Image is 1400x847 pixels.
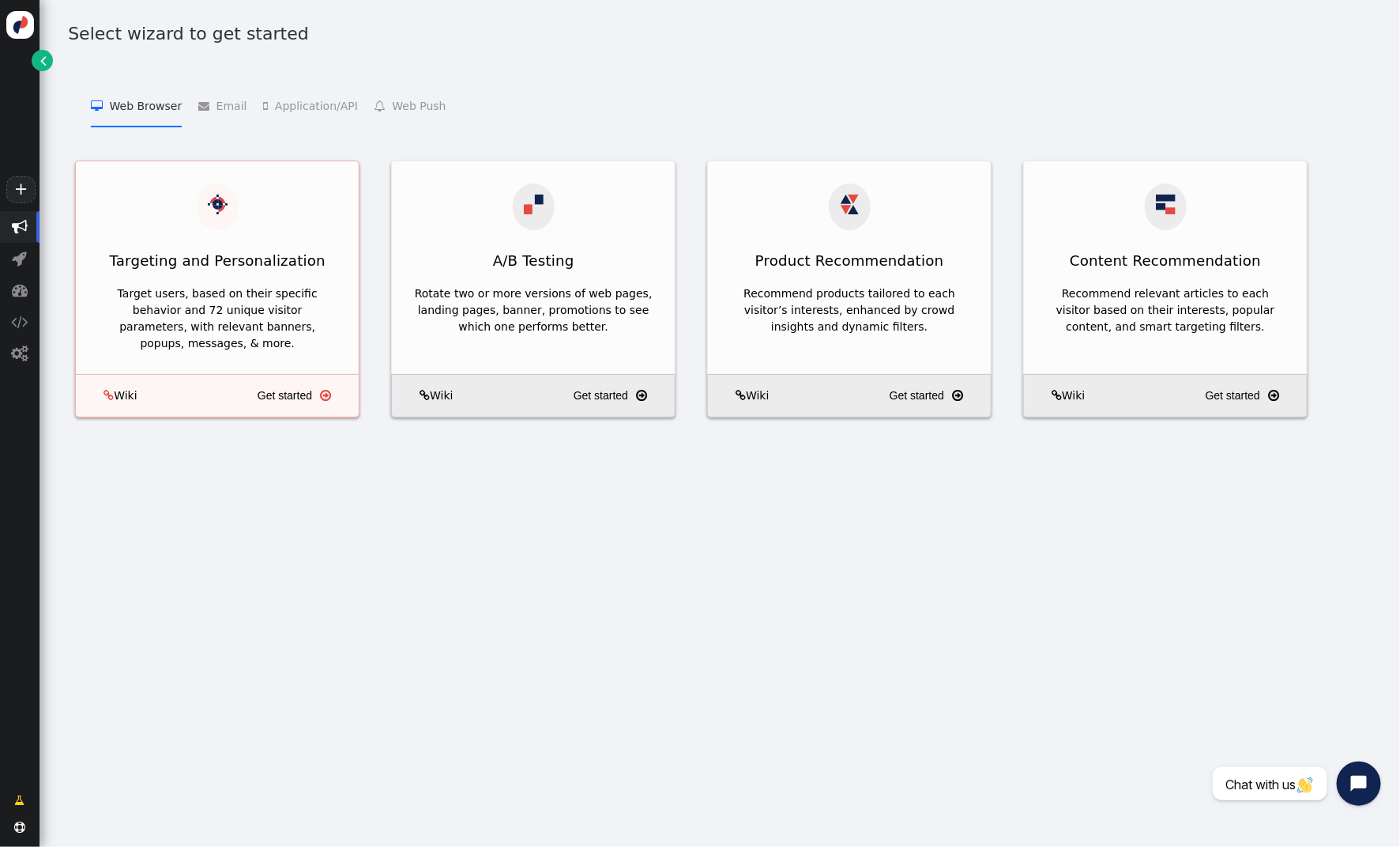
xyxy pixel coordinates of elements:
[840,195,860,214] img: products_recom.svg
[98,285,337,352] div: Target users, based on their specific behavior and 72 unique visitor parameters, with relevant ba...
[1052,390,1062,401] span: 
[890,382,985,410] a: Get started
[952,386,963,406] span: 
[12,314,28,330] span: 
[1029,388,1085,404] a: Wiki
[91,84,182,127] li: Web Browser
[258,382,353,410] a: Get started
[208,195,228,214] img: actions.svg
[76,241,359,280] div: Targeting and Personalization
[68,21,1380,47] h1: Select wizard to get started
[198,84,247,127] li: Email
[736,390,746,401] span: 
[14,822,25,833] span: 
[103,390,114,401] span: 
[12,346,28,361] span: 
[397,388,453,404] a: Wiki
[374,84,446,127] li: Web Push
[730,285,969,335] div: Recommend products tailored to each visitor’s interests, enhanced by crowd insights and dynamic f...
[420,390,430,401] span: 
[1024,241,1307,280] div: Content Recommendation
[524,195,544,214] img: ab.svg
[320,386,331,406] span: 
[1156,195,1176,214] img: articles_recom.svg
[392,241,675,280] div: A/B Testing
[708,241,991,280] div: Product Recommendation
[32,50,53,71] a: 
[713,388,769,404] a: Wiki
[15,792,25,809] span: 
[91,100,109,112] span: 
[6,11,34,39] img: logo-icon.svg
[264,100,275,112] span: 
[636,386,647,406] span: 
[13,251,28,267] span: 
[1046,285,1285,335] div: Recommend relevant articles to each visitor based on their interests, popular content, and smart ...
[574,382,669,410] a: Get started
[264,84,358,127] li: Application/API
[414,285,653,335] div: Rotate two or more versions of web pages, landing pages, banner, promotions to see which one perf...
[12,282,28,298] span: 
[1268,386,1279,406] span: 
[198,100,216,112] span: 
[41,52,47,69] span: 
[12,219,28,235] span: 
[81,388,137,404] a: Wiki
[4,786,36,815] a: 
[374,100,392,112] span: 
[1206,382,1301,410] a: Get started
[6,176,35,203] a: +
